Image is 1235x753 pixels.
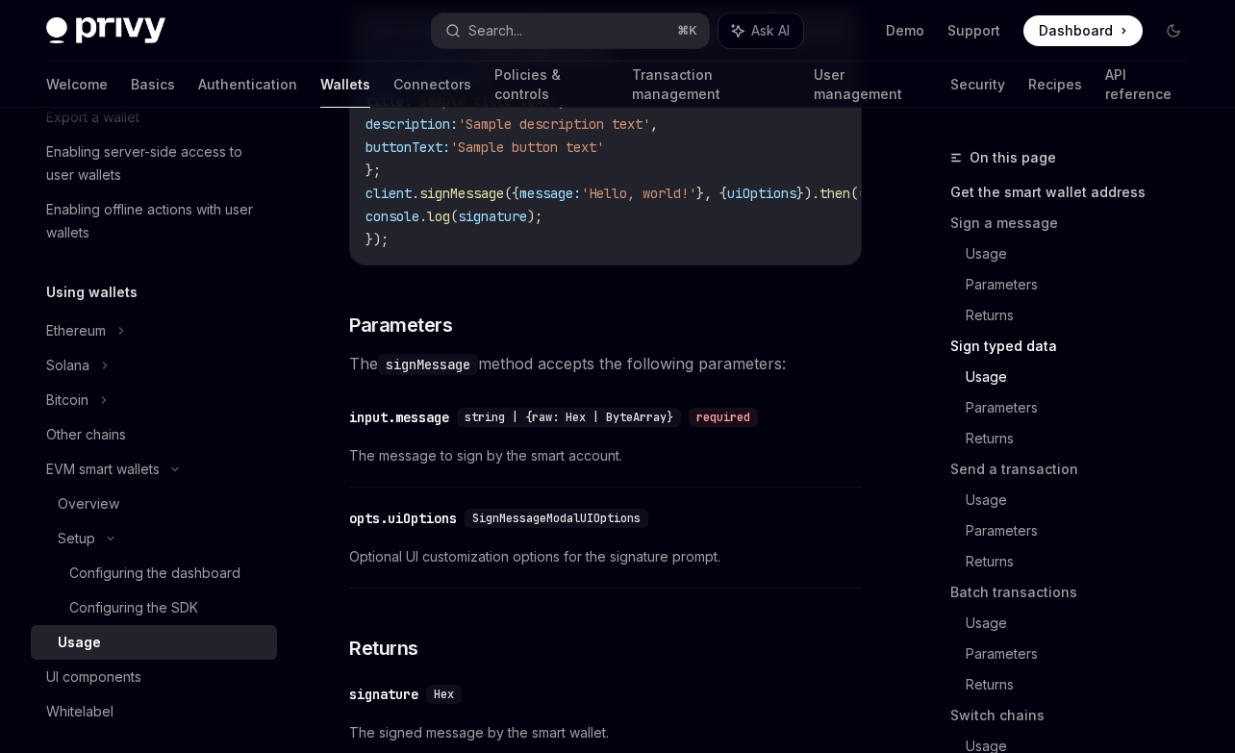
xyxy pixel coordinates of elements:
[527,208,542,225] span: );
[412,185,419,202] span: .
[31,192,277,250] a: Enabling offline actions with user wallets
[365,138,450,156] span: buttonText:
[378,354,478,375] code: signMessage
[46,665,141,689] div: UI components
[1039,21,1113,40] span: Dashboard
[966,515,1204,546] a: Parameters
[46,17,165,44] img: dark logo
[519,185,581,202] span: message:
[46,389,88,412] div: Bitcoin
[819,185,850,202] span: then
[349,312,452,339] span: Parameters
[58,631,101,654] div: Usage
[966,238,1204,269] a: Usage
[458,208,527,225] span: signature
[465,410,673,425] span: string | {raw: Hex | ByteArray}
[419,185,504,202] span: signMessage
[966,269,1204,300] a: Parameters
[349,509,457,528] div: opts.uiOptions
[46,354,89,377] div: Solana
[46,198,265,244] div: Enabling offline actions with user wallets
[349,685,418,704] div: signature
[950,208,1204,238] a: Sign a message
[966,485,1204,515] a: Usage
[31,694,277,729] a: Whitelabel
[1158,15,1189,46] button: Toggle dark mode
[349,350,862,377] span: The method accepts the following parameters:
[966,423,1204,454] a: Returns
[886,21,924,40] a: Demo
[727,185,796,202] span: uiOptions
[450,138,604,156] span: 'Sample button text'
[46,423,126,446] div: Other chains
[31,417,277,452] a: Other chains
[950,700,1204,731] a: Switch chains
[393,62,471,108] a: Connectors
[472,511,641,526] span: SignMessageModalUIOptions
[31,590,277,625] a: Configuring the SDK
[131,62,175,108] a: Basics
[689,408,758,427] div: required
[349,444,862,467] span: The message to sign by the smart account.
[950,577,1204,608] a: Batch transactions
[434,687,454,702] span: Hex
[950,331,1204,362] a: Sign typed data
[1028,62,1082,108] a: Recipes
[504,185,519,202] span: ({
[966,546,1204,577] a: Returns
[349,721,862,744] span: The signed message by the smart wallet.
[947,21,1000,40] a: Support
[46,140,265,187] div: Enabling server-side access to user wallets
[814,62,926,108] a: User management
[950,62,1005,108] a: Security
[427,208,450,225] span: log
[365,115,458,133] span: description:
[69,562,240,585] div: Configuring the dashboard
[69,596,198,619] div: Configuring the SDK
[468,19,522,42] div: Search...
[751,21,790,40] span: Ask AI
[850,185,866,202] span: ((
[365,185,412,202] span: client
[349,545,862,568] span: Optional UI customization options for the signature prompt.
[46,319,106,342] div: Ethereum
[650,115,658,133] span: ,
[46,281,138,304] h5: Using wallets
[450,208,458,225] span: (
[718,13,803,48] button: Ask AI
[1105,62,1189,108] a: API reference
[58,492,119,515] div: Overview
[349,408,449,427] div: input.message
[677,23,697,38] span: ⌘ K
[419,208,427,225] span: .
[966,669,1204,700] a: Returns
[494,62,609,108] a: Policies & controls
[432,13,708,48] button: Search...⌘K
[966,300,1204,331] a: Returns
[1023,15,1143,46] a: Dashboard
[31,625,277,660] a: Usage
[365,231,389,248] span: });
[966,362,1204,392] a: Usage
[58,527,95,550] div: Setup
[31,135,277,192] a: Enabling server-side access to user wallets
[966,392,1204,423] a: Parameters
[31,487,277,521] a: Overview
[796,185,819,202] span: }).
[581,185,696,202] span: 'Hello, world!'
[31,556,277,590] a: Configuring the dashboard
[46,62,108,108] a: Welcome
[365,162,381,179] span: };
[349,635,418,662] span: Returns
[458,115,650,133] span: 'Sample description text'
[966,608,1204,639] a: Usage
[365,208,419,225] span: console
[46,700,113,723] div: Whitelabel
[950,454,1204,485] a: Send a transaction
[632,62,791,108] a: Transaction management
[31,660,277,694] a: UI components
[198,62,297,108] a: Authentication
[696,185,727,202] span: }, {
[970,146,1056,169] span: On this page
[46,458,160,481] div: EVM smart wallets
